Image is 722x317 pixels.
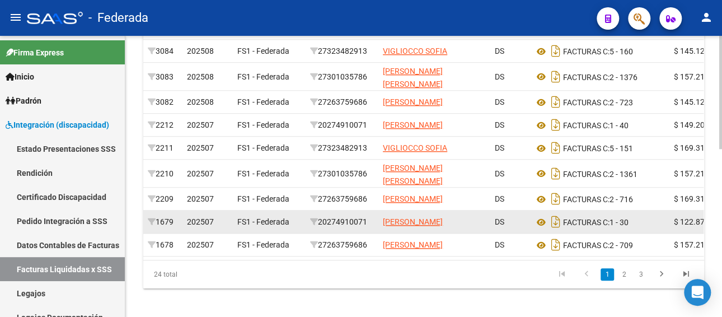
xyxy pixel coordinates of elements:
[563,121,610,130] span: FACTURAS C:
[563,47,610,56] span: FACTURAS C:
[310,239,374,251] div: 27263759686
[310,119,374,132] div: 20274910071
[148,216,178,229] div: 1679
[187,169,214,178] span: 202507
[674,240,720,249] span: $ 157.219,27
[548,42,563,60] i: Descargar documento
[563,169,610,178] span: FACTURAS C:
[310,45,374,58] div: 27323482913
[88,6,148,30] span: - Federada
[187,143,214,152] span: 202507
[534,190,665,208] div: 2 - 716
[383,194,443,203] span: [PERSON_NAME]
[548,190,563,208] i: Descargar documento
[534,139,665,157] div: 5 - 151
[563,241,610,250] span: FACTURAS C:
[563,98,610,107] span: FACTURAS C:
[599,265,616,284] li: page 1
[237,169,289,178] span: FS1 - Federada
[495,143,504,152] span: DS
[148,193,178,206] div: 2209
[148,239,178,251] div: 1678
[495,169,504,178] span: DS
[187,194,214,203] span: 202507
[143,260,254,288] div: 24 total
[534,42,665,60] div: 5 - 160
[187,72,214,81] span: 202508
[676,268,697,281] a: go to last page
[674,143,720,152] span: $ 169.313,06
[310,96,374,109] div: 27263759686
[674,217,720,226] span: $ 122.872,00
[237,143,289,152] span: FS1 - Federada
[148,45,178,58] div: 3084
[548,116,563,134] i: Descargar documento
[674,120,720,129] span: $ 149.202,00
[310,216,374,229] div: 20274910071
[187,97,214,106] span: 202508
[632,265,649,284] li: page 3
[148,119,178,132] div: 2212
[617,268,631,281] a: 2
[310,71,374,83] div: 27301035786
[674,46,720,55] span: $ 145.125,48
[148,142,178,155] div: 2211
[700,11,713,24] mat-icon: person
[534,213,665,231] div: 1 - 30
[148,167,178,180] div: 2210
[576,268,597,281] a: go to previous page
[237,97,289,106] span: FS1 - Federada
[237,194,289,203] span: FS1 - Federada
[187,217,214,226] span: 202507
[534,93,665,111] div: 2 - 723
[495,120,504,129] span: DS
[237,240,289,249] span: FS1 - Federada
[6,46,64,59] span: Firma Express
[548,68,563,86] i: Descargar documento
[495,217,504,226] span: DS
[237,46,289,55] span: FS1 - Federada
[383,67,443,88] span: [PERSON_NAME] [PERSON_NAME]
[310,167,374,180] div: 27301035786
[548,93,563,111] i: Descargar documento
[495,46,504,55] span: DS
[674,72,720,81] span: $ 157.219,27
[634,268,648,281] a: 3
[674,97,720,106] span: $ 145.125,48
[534,236,665,254] div: 2 - 709
[674,169,720,178] span: $ 157.219,27
[548,236,563,254] i: Descargar documento
[383,97,443,106] span: [PERSON_NAME]
[495,97,504,106] span: DS
[383,164,443,185] span: [PERSON_NAME] [PERSON_NAME]
[383,240,443,249] span: [PERSON_NAME]
[148,96,178,109] div: 3082
[534,68,665,86] div: 2 - 1376
[187,120,214,129] span: 202507
[563,195,610,204] span: FACTURAS C:
[534,116,665,134] div: 1 - 40
[383,217,443,226] span: [PERSON_NAME]
[187,240,214,249] span: 202507
[6,71,34,83] span: Inicio
[9,11,22,24] mat-icon: menu
[187,46,214,55] span: 202508
[310,193,374,206] div: 27263759686
[534,165,665,183] div: 2 - 1361
[601,268,614,281] a: 1
[548,139,563,157] i: Descargar documento
[6,119,109,131] span: Integración (discapacidad)
[674,194,720,203] span: $ 169.313,06
[548,213,563,231] i: Descargar documento
[237,217,289,226] span: FS1 - Federada
[6,95,41,107] span: Padrón
[651,268,672,281] a: go to next page
[383,143,447,152] span: VIGLIOCCO SOFIA
[383,120,443,129] span: [PERSON_NAME]
[237,72,289,81] span: FS1 - Federada
[495,194,504,203] span: DS
[563,218,610,227] span: FACTURAS C:
[563,72,610,81] span: FACTURAS C:
[148,71,178,83] div: 3083
[237,120,289,129] span: FS1 - Federada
